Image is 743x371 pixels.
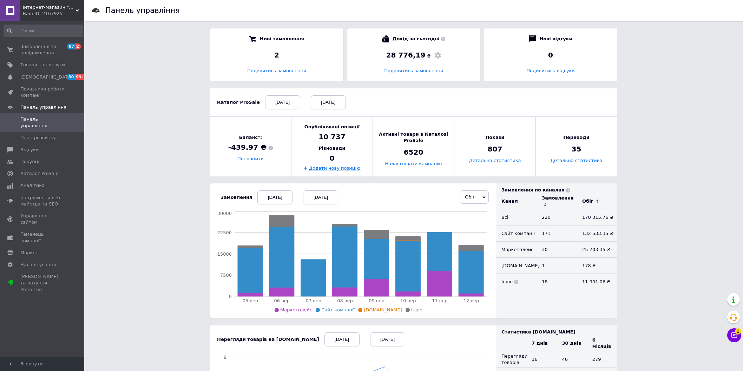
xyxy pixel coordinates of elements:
td: 170 315.76 ₴ [577,209,617,225]
span: -439.97 ₴ [228,143,273,153]
span: 10 737 [318,132,346,142]
div: [DATE] [370,332,405,346]
tspan: 30000 [217,211,232,216]
span: Аналітика [20,182,45,189]
td: Всi [496,209,537,225]
span: Замовлення та повідомлення [20,43,65,56]
tspan: 08 вер [337,298,353,303]
td: 220 [537,209,577,225]
tspan: 7500 [220,272,232,278]
span: Гаманець компанії [20,231,65,244]
span: 87 [67,43,75,49]
td: 171 [537,225,577,242]
span: Покупці [20,158,39,165]
span: 2 [735,328,741,335]
a: Подивитись відгуки [526,68,574,73]
span: [DEMOGRAPHIC_DATA] [20,74,72,80]
span: Управління сайтом [20,213,65,225]
td: Перегляди товарів [496,351,526,367]
span: Відгуки [20,147,39,153]
tspan: 11 вер [432,298,448,303]
span: Дохід за сьогодні [393,35,445,42]
a: Поповнити [237,156,264,162]
div: 2 [217,50,336,60]
td: 46 [557,351,587,367]
span: Переходи [563,134,590,141]
a: Детальна статистика [551,158,603,163]
td: Інше [496,274,537,290]
tspan: 05 вер [243,298,258,303]
tspan: 12 вер [463,298,479,303]
td: 132 533.35 ₴ [577,225,617,242]
a: Додати нову позицію [309,165,360,171]
a: Подивитись замовлення [247,68,306,73]
h1: Панель управління [105,6,180,15]
tspan: 8 [224,355,226,360]
div: Замовлення [221,194,252,201]
span: 99+ [75,74,86,80]
span: 30 [67,74,75,80]
th: 6 місяців [587,335,617,351]
tspan: 10 вер [400,298,416,303]
td: 16 [526,351,557,367]
span: 2 [75,43,81,49]
div: Prom топ [20,286,65,293]
a: Подивитись замовлення [384,68,443,73]
td: 25 703.35 ₴ [577,242,617,258]
div: Статистика [DOMAIN_NAME] [501,329,617,335]
div: Замовлення [542,195,573,201]
div: [DATE] [257,190,292,204]
span: Різновиди [318,145,345,151]
span: Маркетплейс [280,307,312,312]
div: Ваш ID: 2167925 [23,11,84,17]
tspan: 15000 [217,251,232,257]
span: Товари та послуги [20,62,65,68]
span: Нові замовлення [260,35,304,42]
th: 30 днів [557,335,587,351]
span: 35 [572,144,581,154]
div: [DATE] [265,95,300,109]
td: 1 [537,258,577,274]
a: Налаштувати кампанію [385,161,442,167]
button: Чат з покупцем2 [727,328,741,342]
span: інтернет-магазин "BestNail" [23,4,75,11]
input: Пошук [4,25,83,37]
a: Детальна статистика [469,158,521,163]
div: Обіг [582,198,593,204]
span: Активні товари в Каталозі ProSale [373,131,454,144]
span: Сайт компанії [321,307,355,312]
tspan: 07 вер [305,298,321,303]
span: Баланс*: [228,134,273,141]
span: Показники роботи компанії [20,86,65,99]
div: [DATE] [311,95,346,109]
td: 30 [537,242,577,258]
span: Маркет [20,250,38,256]
span: Обіг [465,194,475,200]
span: 807 [488,144,502,154]
span: Опубліковані позиції [304,124,360,130]
div: [DATE] [324,332,360,346]
span: Покази [485,134,504,141]
span: Панель управління [20,104,66,110]
span: План розвитку [20,135,56,141]
td: Канал [496,193,537,209]
tspan: 22500 [217,230,232,235]
td: 18 [537,274,577,290]
td: 279 [587,351,617,367]
span: 0 [330,153,335,163]
span: Інструменти веб-майстра та SEO [20,195,65,207]
td: Маркетплейс [496,242,537,258]
tspan: 06 вер [274,298,290,303]
div: Перегляди товарів на [DOMAIN_NAME] [217,336,319,343]
span: Налаштування [20,262,56,268]
td: 11 901.06 ₴ [577,274,617,290]
span: [PERSON_NAME] та рахунки [20,274,65,293]
span: Панель управління [20,116,65,129]
tspan: 0 [229,294,232,299]
span: ₴ [427,53,430,59]
span: 6520 [404,148,423,157]
span: Каталог ProSale [20,170,58,177]
div: 0 [491,50,610,60]
span: 28 776,19 [386,51,425,59]
td: Сайт компанії [496,225,537,242]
